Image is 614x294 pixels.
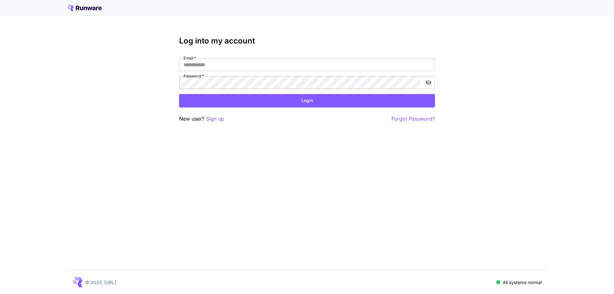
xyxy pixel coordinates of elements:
button: Sign up [206,115,224,123]
p: © 2025, [URL] [85,279,116,286]
p: All systems normal [503,279,542,286]
button: Login [179,94,435,107]
button: toggle password visibility [423,77,434,88]
h3: Log into my account [179,36,435,45]
label: Email [184,55,196,61]
p: New user? [179,115,224,123]
label: Password [184,73,204,79]
button: Forgot Password? [391,115,435,123]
